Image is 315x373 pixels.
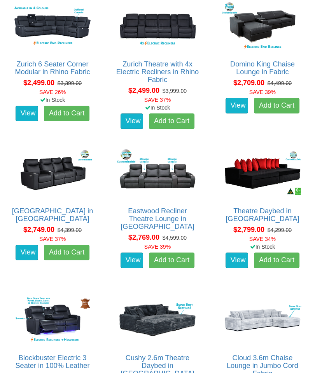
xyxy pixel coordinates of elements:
a: View [121,253,143,268]
span: $2,499.00 [23,79,54,87]
a: Add to Cart [149,253,194,268]
a: View [16,245,38,260]
img: Domino King Chaise Lounge in Fabric [220,0,305,53]
a: Zurich Theatre with 4x Electric Recliners in Rhino Fabric [116,60,199,84]
del: $4,399.00 [58,227,82,233]
a: View [16,106,38,121]
a: Eastwood Recliner Theatre Lounge in [GEOGRAPHIC_DATA] [121,207,194,230]
font: SAVE 39% [249,89,276,95]
img: Cushy 2.6m Theatre Daybed in Jumbo Cord Fabric [115,294,200,347]
span: $2,769.00 [128,234,159,241]
a: Add to Cart [44,245,89,260]
span: $2,709.00 [233,79,264,87]
font: SAVE 34% [249,236,276,242]
div: In Stock [109,104,206,112]
font: SAVE 39% [144,244,171,250]
font: SAVE 37% [144,97,171,103]
del: $4,599.00 [163,235,187,241]
img: Blockbuster Electric 3 Seater in 100% Leather [10,294,95,347]
img: Zurich 6 Seater Corner Modular in Rhino Fabric [10,0,95,53]
span: $2,799.00 [233,226,264,234]
div: In Stock [214,243,311,251]
span: $2,749.00 [23,226,54,234]
a: [GEOGRAPHIC_DATA] in [GEOGRAPHIC_DATA] [12,207,93,223]
del: $4,499.00 [268,80,292,86]
a: Zurich 6 Seater Corner Modular in Rhino Fabric [15,60,90,76]
img: Eastwood Recliner Theatre Lounge in Fabric [115,147,200,200]
div: In Stock [4,96,101,104]
del: $3,399.00 [58,80,82,86]
span: $2,499.00 [128,87,159,94]
a: Domino King Chaise Lounge in Fabric [230,60,295,76]
del: $4,299.00 [268,227,292,233]
font: SAVE 37% [39,236,66,242]
a: View [226,98,248,113]
del: $3,999.00 [163,88,187,94]
a: Add to Cart [254,253,299,268]
a: Add to Cart [149,113,194,129]
a: View [121,113,143,129]
a: Theatre Daybed in [GEOGRAPHIC_DATA] [226,207,299,223]
img: Bond Theatre Lounge in Fabric [10,147,95,200]
img: Cloud 3.6m Chaise Lounge in Jumbo Cord Fabric [220,294,305,347]
a: Blockbuster Electric 3 Seater in 100% Leather [15,354,89,370]
a: Add to Cart [44,106,89,121]
font: SAVE 26% [39,89,66,95]
img: Zurich Theatre with 4x Electric Recliners in Rhino Fabric [115,0,200,53]
img: Theatre Daybed in Fabric [220,147,305,200]
a: Add to Cart [254,98,299,113]
a: View [226,253,248,268]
